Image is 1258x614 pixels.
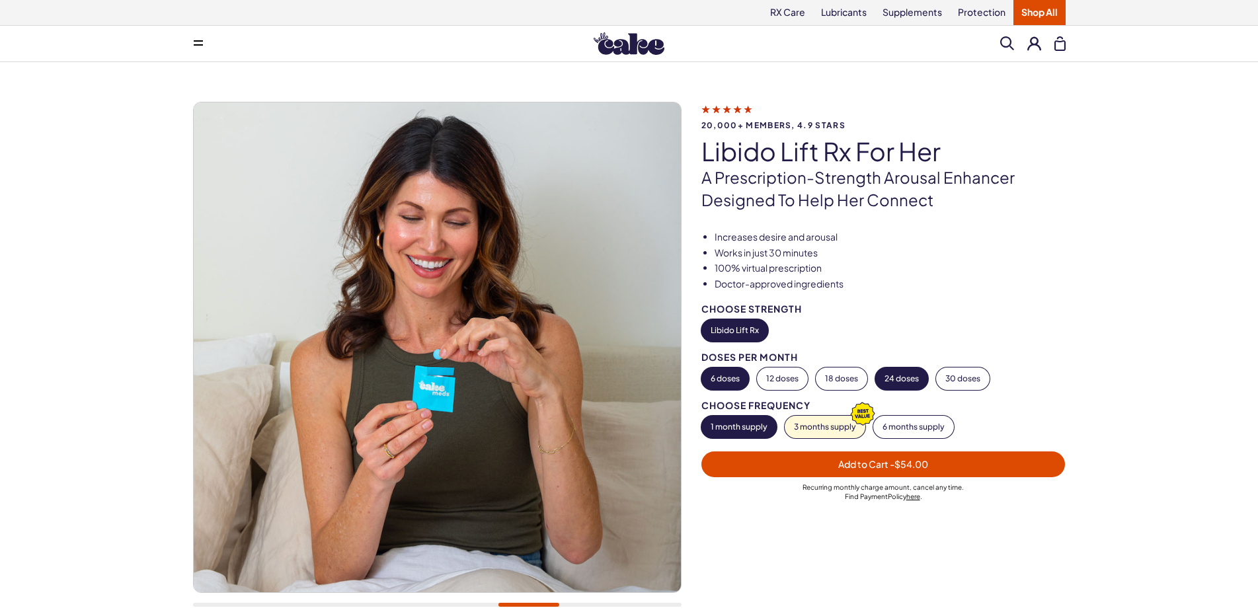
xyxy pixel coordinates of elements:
span: - $54.00 [890,458,928,470]
li: Increases desire and arousal [715,231,1066,244]
div: Recurring monthly charge amount , cancel any time. Policy . [701,482,1066,501]
p: A prescription-strength arousal enhancer designed to help her connect [701,167,1066,211]
div: Doses per Month [701,352,1066,362]
button: 6 doses [701,367,749,390]
span: Find Payment [845,492,888,500]
img: Libido Lift Rx For Her [193,102,680,592]
button: 1 month supply [701,416,777,438]
h1: Libido Lift Rx For Her [701,137,1066,165]
button: 30 doses [936,367,990,390]
div: Choose Frequency [701,401,1066,410]
button: 6 months supply [873,416,954,438]
span: Add to Cart [838,458,928,470]
button: 24 doses [875,367,928,390]
a: here [906,492,920,500]
img: Hello Cake [594,32,664,55]
img: Libido Lift Rx For Her [681,102,1168,590]
button: 12 doses [757,367,808,390]
li: Doctor-approved ingredients [715,278,1066,291]
li: Works in just 30 minutes [715,247,1066,260]
li: 100% virtual prescription [715,262,1066,275]
button: Add to Cart -$54.00 [701,451,1066,477]
div: Choose Strength [701,304,1066,314]
button: 3 months supply [785,416,865,438]
a: 20,000+ members, 4.9 stars [701,103,1066,130]
span: 20,000+ members, 4.9 stars [701,121,1066,130]
button: 18 doses [816,367,867,390]
button: Libido Lift Rx [701,319,768,342]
